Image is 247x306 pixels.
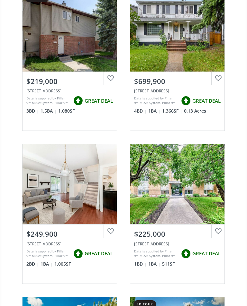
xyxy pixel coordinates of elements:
div: 1225 Regal Crescent NE, Calgary, AB T2E 5H4 [134,88,221,94]
div: View Photos & Details [47,28,93,35]
span: 1,080 SF [58,108,75,114]
div: $249,900 [26,229,113,239]
div: Data is supplied by Pillar 9™ MLS® System. Pillar 9™ is the owner of the copyright in its MLS® Sy... [26,96,70,106]
span: 3 BD [26,108,39,114]
span: 0.13 Acres [184,108,206,114]
div: View Photos & Details [47,181,93,187]
span: GREAT DEAL [85,250,113,257]
div: Data is supplied by Pillar 9™ MLS® System. Pillar 9™ is the owner of the copyright in its MLS® Sy... [26,249,70,259]
span: GREAT DEAL [192,250,221,257]
img: rating icon [72,247,85,260]
div: 64 Whitnel Court NE #24, Calgary, AB T1Y 5E3 [26,88,113,94]
img: rating icon [179,94,192,107]
div: $699,900 [134,76,221,86]
div: View Photos & Details [154,181,201,187]
div: 2520 Palliser Drive SW #306, Calgary, AB T2V 2S9 [26,241,113,247]
div: Data is supplied by Pillar 9™ MLS® System. Pillar 9™ is the owner of the copyright in its MLS® Sy... [134,249,178,259]
span: 511 SF [162,261,175,267]
span: 1 BA [148,261,160,267]
span: 1 BD [134,261,147,267]
span: 2 BD [26,261,39,267]
span: 1 BA [148,108,160,114]
span: 1.5 BA [41,108,57,114]
span: 4 BD [134,108,147,114]
a: $225,000[STREET_ADDRESS]Data is supplied by Pillar 9™ MLS® System. Pillar 9™ is the owner of the ... [123,137,231,290]
span: 1,005 SF [54,261,71,267]
div: $219,000 [26,76,113,86]
div: View Photos & Details [154,28,201,35]
img: rating icon [179,247,192,260]
span: GREAT DEAL [192,98,221,104]
span: 1 BA [41,261,53,267]
a: $249,900[STREET_ADDRESS]Data is supplied by Pillar 9™ MLS® System. Pillar 9™ is the owner of the ... [16,137,123,290]
img: rating icon [72,94,85,107]
div: 310 22 Avenue SW #8, Calgary, AB T2S 0H4 [134,241,221,247]
span: GREAT DEAL [85,98,113,104]
div: Data is supplied by Pillar 9™ MLS® System. Pillar 9™ is the owner of the copyright in its MLS® Sy... [134,96,178,106]
span: 1,366 SF [162,108,182,114]
div: $225,000 [134,229,221,239]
